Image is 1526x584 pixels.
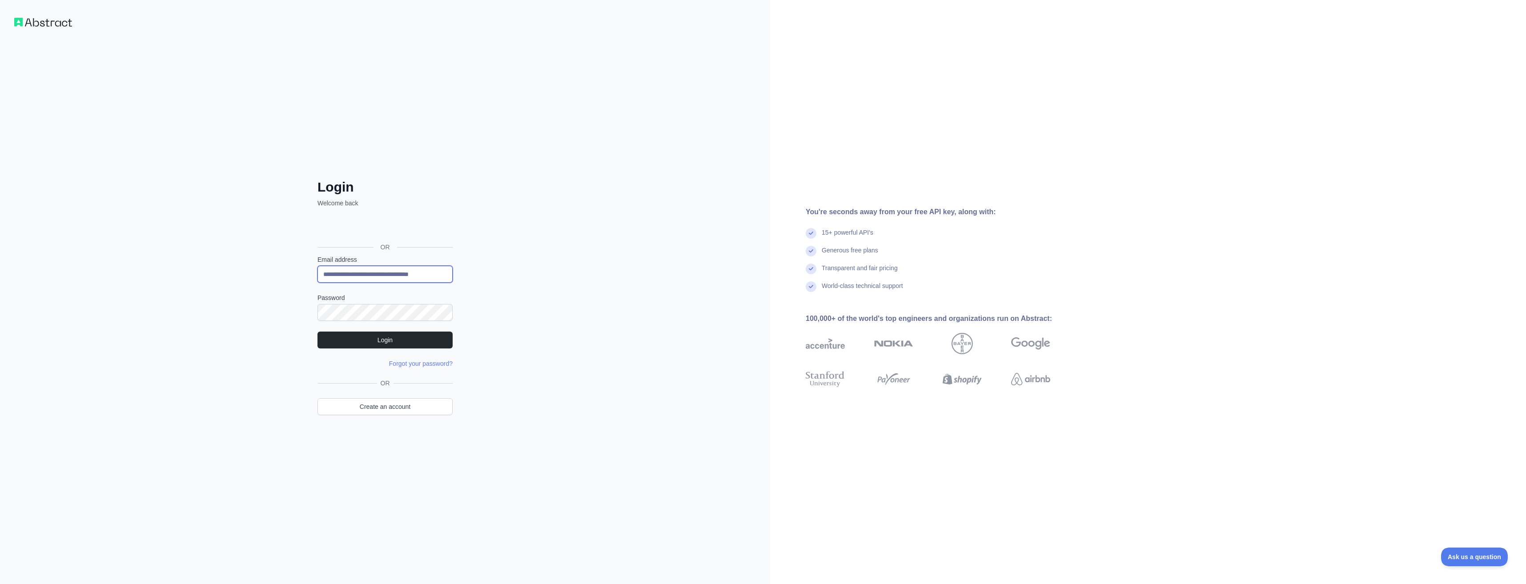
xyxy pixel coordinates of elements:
[1011,333,1050,354] img: google
[806,264,816,274] img: check mark
[943,369,982,389] img: shopify
[389,360,453,367] a: Forgot your password?
[317,199,453,208] p: Welcome back
[874,369,913,389] img: payoneer
[952,333,973,354] img: bayer
[806,333,845,354] img: accenture
[822,228,873,246] div: 15+ powerful API's
[373,243,397,252] span: OR
[806,369,845,389] img: stanford university
[313,217,455,237] iframe: Schaltfläche „Über Google anmelden“
[806,207,1079,217] div: You're seconds away from your free API key, along with:
[1011,369,1050,389] img: airbnb
[317,398,453,415] a: Create an account
[822,264,898,281] div: Transparent and fair pricing
[14,18,72,27] img: Workflow
[1441,548,1508,566] iframe: Toggle Customer Support
[806,313,1079,324] div: 100,000+ of the world's top engineers and organizations run on Abstract:
[822,246,878,264] div: Generous free plans
[806,281,816,292] img: check mark
[874,333,913,354] img: nokia
[317,332,453,348] button: Login
[822,281,903,299] div: World-class technical support
[806,228,816,239] img: check mark
[317,255,453,264] label: Email address
[317,179,453,195] h2: Login
[317,293,453,302] label: Password
[806,246,816,256] img: check mark
[377,379,394,388] span: OR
